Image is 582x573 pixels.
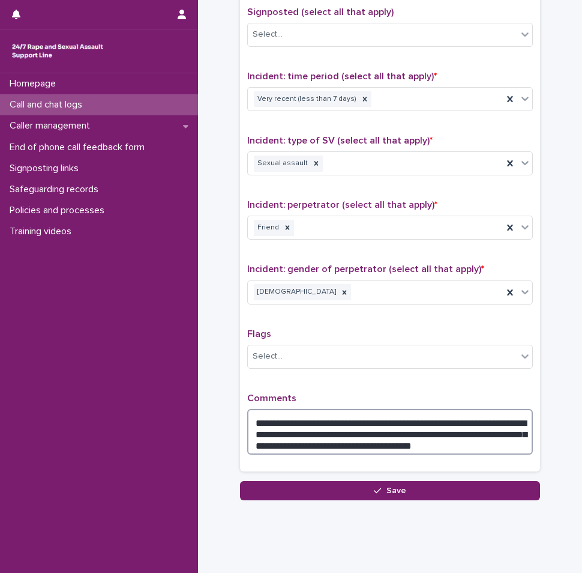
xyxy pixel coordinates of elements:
p: End of phone call feedback form [5,142,154,153]
img: rhQMoQhaT3yELyF149Cw [10,39,106,63]
span: Flags [247,329,271,339]
div: Very recent (less than 7 days) [254,91,358,108]
p: Homepage [5,78,65,89]
div: Select... [253,350,283,363]
div: Select... [253,28,283,41]
span: Incident: gender of perpetrator (select all that apply) [247,264,484,274]
span: Comments [247,393,296,403]
span: Save [386,487,406,495]
p: Safeguarding records [5,184,108,195]
button: Save [240,481,540,500]
p: Signposting links [5,163,88,174]
p: Policies and processes [5,205,114,216]
span: Incident: perpetrator (select all that apply) [247,200,437,210]
p: Call and chat logs [5,99,92,111]
span: Incident: type of SV (select all that apply) [247,136,433,145]
p: Training videos [5,226,81,237]
div: [DEMOGRAPHIC_DATA] [254,284,338,300]
p: Caller management [5,120,100,132]
span: Incident: time period (select all that apply) [247,71,437,81]
div: Friend [254,220,281,236]
span: Signposted (select all that apply) [247,7,394,17]
div: Sexual assault [254,156,310,172]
